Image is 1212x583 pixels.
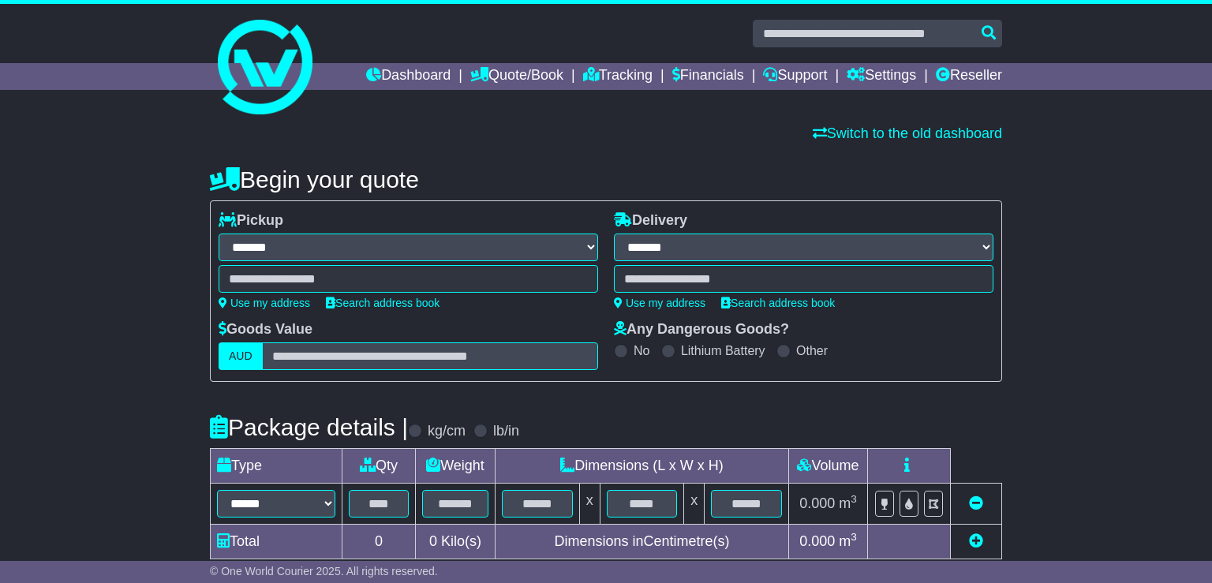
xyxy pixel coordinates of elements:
sup: 3 [851,531,857,543]
label: No [634,343,649,358]
label: Pickup [219,212,283,230]
h4: Begin your quote [210,166,1002,192]
a: Financials [672,63,744,90]
td: Weight [416,449,496,484]
td: x [579,484,600,525]
span: 0.000 [799,533,835,549]
td: Type [211,449,342,484]
td: Dimensions in Centimetre(s) [495,525,788,559]
a: Quote/Book [470,63,563,90]
td: x [684,484,705,525]
sup: 3 [851,493,857,505]
label: kg/cm [428,423,466,440]
a: Search address book [326,297,440,309]
span: 0 [429,533,437,549]
a: Settings [847,63,916,90]
a: Dashboard [366,63,451,90]
span: 0.000 [799,495,835,511]
label: Any Dangerous Goods? [614,321,789,338]
span: © One World Courier 2025. All rights reserved. [210,565,438,577]
a: Reseller [936,63,1002,90]
label: lb/in [493,423,519,440]
span: m [839,533,857,549]
td: Volume [788,449,867,484]
td: Qty [342,449,416,484]
h4: Package details | [210,414,408,440]
a: Search address book [721,297,835,309]
label: AUD [219,342,263,370]
label: Lithium Battery [681,343,765,358]
label: Other [796,343,828,358]
a: Support [763,63,827,90]
a: Switch to the old dashboard [813,125,1002,141]
label: Goods Value [219,321,312,338]
label: Delivery [614,212,687,230]
span: m [839,495,857,511]
a: Use my address [219,297,310,309]
td: 0 [342,525,416,559]
a: Tracking [583,63,653,90]
td: Kilo(s) [416,525,496,559]
td: Dimensions (L x W x H) [495,449,788,484]
a: Add new item [969,533,983,549]
a: Remove this item [969,495,983,511]
a: Use my address [614,297,705,309]
td: Total [211,525,342,559]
